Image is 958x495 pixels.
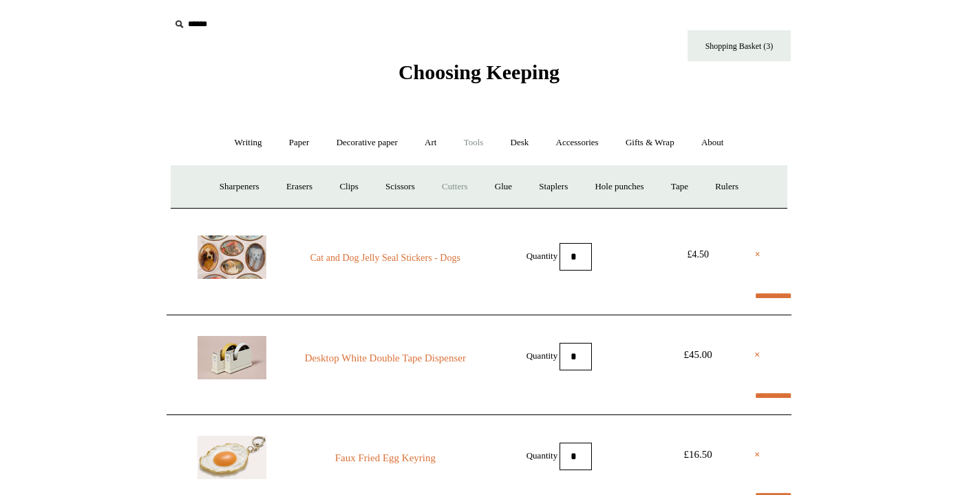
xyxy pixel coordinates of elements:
[755,246,760,263] a: ×
[667,346,729,363] div: £45.00
[198,235,266,279] img: Cat and Dog Jelly Seal Stickers - Dogs
[544,125,611,161] a: Accessories
[412,125,449,161] a: Art
[526,169,580,205] a: Staplers
[689,125,736,161] a: About
[613,125,687,161] a: Gifts & Wrap
[198,336,266,379] img: Desktop White Double Tape Dispenser
[324,125,410,161] a: Decorative paper
[292,350,479,366] a: Desktop White Double Tape Dispenser
[526,350,558,361] label: Quantity
[688,30,791,61] a: Shopping Basket (3)
[222,125,275,161] a: Writing
[398,72,560,81] a: Choosing Keeping
[659,169,701,205] a: Tape
[292,450,479,466] a: Faux Fried Egg Keyring
[429,169,480,205] a: Cutters
[292,250,479,266] a: Cat and Dog Jelly Seal Stickers - Dogs
[667,446,729,463] div: £16.50
[277,125,322,161] a: Paper
[451,125,496,161] a: Tools
[667,246,729,263] div: £4.50
[198,436,266,479] img: Faux Fried Egg Keyring
[373,169,427,205] a: Scissors
[703,169,751,205] a: Rulers
[274,169,325,205] a: Erasers
[398,61,560,83] span: Choosing Keeping
[582,169,656,205] a: Hole punches
[207,169,272,205] a: Sharpeners
[526,450,558,461] label: Quantity
[754,346,760,363] a: ×
[482,169,524,205] a: Glue
[498,125,542,161] a: Desk
[327,169,370,205] a: Clips
[526,251,558,261] label: Quantity
[754,446,760,463] a: ×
